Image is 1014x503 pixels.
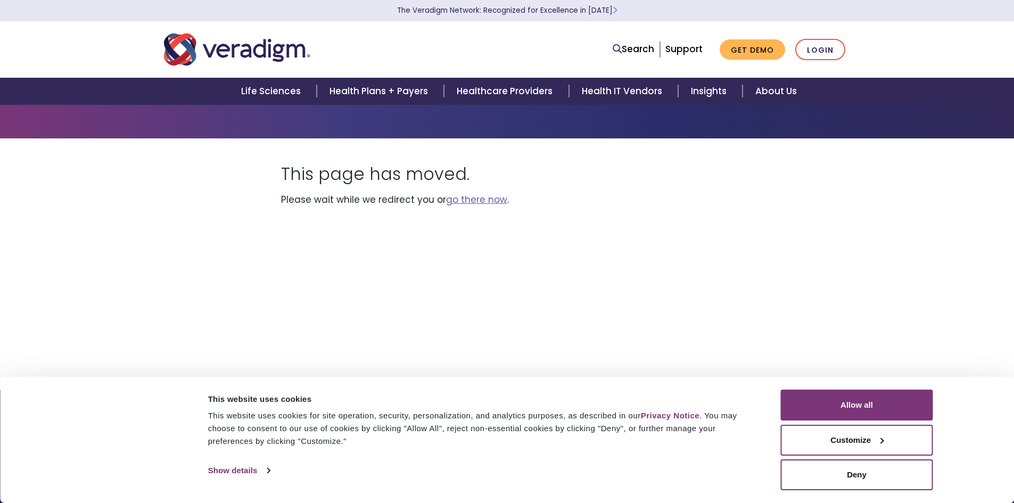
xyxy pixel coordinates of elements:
[665,43,703,55] a: Support
[569,78,678,105] a: Health IT Vendors
[678,78,743,105] a: Insights
[641,411,699,420] a: Privacy Notice
[743,78,810,105] a: About Us
[446,193,507,206] a: go there now
[208,409,757,448] div: This website uses cookies for site operation, security, personalization, and analytics purposes, ...
[281,164,733,184] h1: This page has moved.
[781,459,933,490] button: Deny
[164,32,310,67] img: Veradigm logo
[781,390,933,420] button: Allow all
[795,39,845,61] a: Login
[208,393,757,406] div: This website uses cookies
[781,425,933,456] button: Customize
[281,193,733,207] p: Please wait while we redirect you or .
[397,5,617,15] a: The Veradigm Network: Recognized for Excellence in [DATE]Learn More
[228,78,317,105] a: Life Sciences
[317,78,444,105] a: Health Plans + Payers
[720,39,785,60] a: Get Demo
[444,78,568,105] a: Healthcare Providers
[208,463,270,479] a: Show details
[613,5,617,15] span: Learn More
[613,42,654,56] a: Search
